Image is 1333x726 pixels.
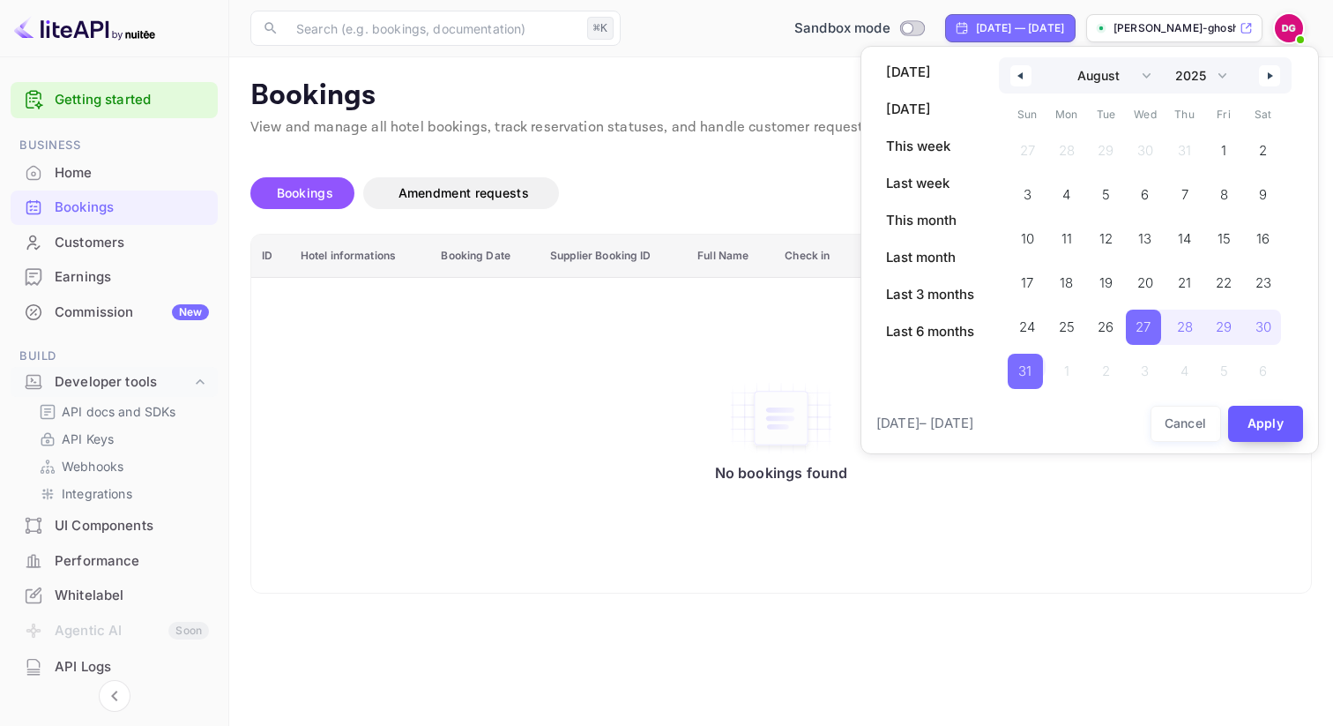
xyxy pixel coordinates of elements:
span: 3 [1024,179,1031,211]
button: [DATE] [875,57,985,87]
button: This month [875,206,985,236]
button: [DATE] [875,94,985,124]
button: Last week [875,168,985,198]
span: 10 [1021,223,1034,255]
button: 24 [1008,305,1047,341]
span: 19 [1099,267,1113,299]
span: 9 [1259,179,1267,211]
button: 14 [1165,217,1204,252]
button: 26 [1086,305,1126,341]
span: 23 [1255,267,1271,299]
span: 20 [1137,267,1153,299]
span: 21 [1178,267,1191,299]
button: 31 [1008,349,1047,385]
span: 26 [1098,311,1113,343]
span: 28 [1177,311,1193,343]
span: 8 [1220,179,1228,211]
span: 7 [1181,179,1188,211]
button: 21 [1165,261,1204,296]
span: 15 [1218,223,1231,255]
span: Fri [1204,101,1244,129]
span: 11 [1061,223,1072,255]
button: 15 [1204,217,1244,252]
button: 16 [1243,217,1283,252]
button: Last month [875,243,985,273]
span: 6 [1141,179,1149,211]
button: 28 [1165,305,1204,341]
button: 3 [1008,173,1047,208]
span: Sun [1008,101,1047,129]
button: 1 [1204,129,1244,164]
button: Cancel [1151,406,1221,442]
button: 10 [1008,217,1047,252]
span: 30 [1255,311,1271,343]
button: 25 [1047,305,1087,341]
button: 6 [1126,173,1165,208]
span: 2 [1259,135,1267,167]
span: Mon [1047,101,1087,129]
button: 17 [1008,261,1047,296]
span: 1 [1221,135,1226,167]
span: 17 [1021,267,1033,299]
button: 23 [1243,261,1283,296]
button: 8 [1204,173,1244,208]
span: 31 [1018,356,1031,387]
span: 25 [1059,311,1075,343]
button: 9 [1243,173,1283,208]
span: 22 [1216,267,1232,299]
button: 30 [1243,305,1283,341]
button: 22 [1204,261,1244,296]
button: This week [875,131,985,161]
button: 5 [1086,173,1126,208]
span: 14 [1178,223,1191,255]
span: 27 [1136,311,1151,343]
button: 13 [1126,217,1165,252]
button: Last 6 months [875,317,985,347]
button: 19 [1086,261,1126,296]
span: 18 [1060,267,1073,299]
span: [DATE] – [DATE] [876,414,973,434]
span: 4 [1062,179,1070,211]
span: Wed [1126,101,1165,129]
button: 12 [1086,217,1126,252]
button: 20 [1126,261,1165,296]
span: 16 [1256,223,1270,255]
span: Sat [1243,101,1283,129]
button: 18 [1047,261,1087,296]
button: 29 [1204,305,1244,341]
button: 4 [1047,173,1087,208]
button: 11 [1047,217,1087,252]
span: 24 [1019,311,1035,343]
span: 12 [1099,223,1113,255]
button: Last 3 months [875,280,985,310]
span: 29 [1216,311,1232,343]
span: 5 [1102,179,1110,211]
button: 27 [1126,305,1165,341]
span: 13 [1138,223,1151,255]
span: Tue [1086,101,1126,129]
button: 2 [1243,129,1283,164]
button: Apply [1228,406,1304,442]
button: 7 [1165,173,1204,208]
span: Thu [1165,101,1204,129]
